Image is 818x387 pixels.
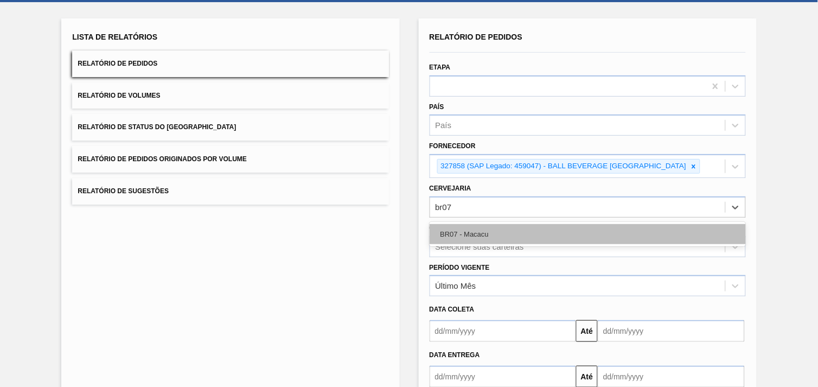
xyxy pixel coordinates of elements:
[430,320,577,342] input: dd/mm/yyyy
[598,320,745,342] input: dd/mm/yyyy
[78,60,157,67] span: Relatório de Pedidos
[430,306,475,313] span: Data coleta
[72,83,388,109] button: Relatório de Volumes
[72,50,388,77] button: Relatório de Pedidos
[430,185,471,192] label: Cervejaria
[78,92,160,99] span: Relatório de Volumes
[430,142,476,150] label: Fornecedor
[430,224,746,244] div: BR07 - Macacu
[78,123,236,131] span: Relatório de Status do [GEOGRAPHIC_DATA]
[438,160,688,173] div: 327858 (SAP Legado: 459047) - BALL BEVERAGE [GEOGRAPHIC_DATA]
[72,114,388,141] button: Relatório de Status do [GEOGRAPHIC_DATA]
[78,155,247,163] span: Relatório de Pedidos Originados por Volume
[576,320,598,342] button: Até
[430,103,444,111] label: País
[72,33,157,41] span: Lista de Relatórios
[436,121,452,130] div: País
[436,282,476,291] div: Último Mês
[436,242,524,251] div: Selecione suas carteiras
[78,187,169,195] span: Relatório de Sugestões
[430,33,523,41] span: Relatório de Pedidos
[430,264,490,271] label: Período Vigente
[72,178,388,205] button: Relatório de Sugestões
[72,146,388,173] button: Relatório de Pedidos Originados por Volume
[430,64,451,71] label: Etapa
[430,351,480,359] span: Data entrega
